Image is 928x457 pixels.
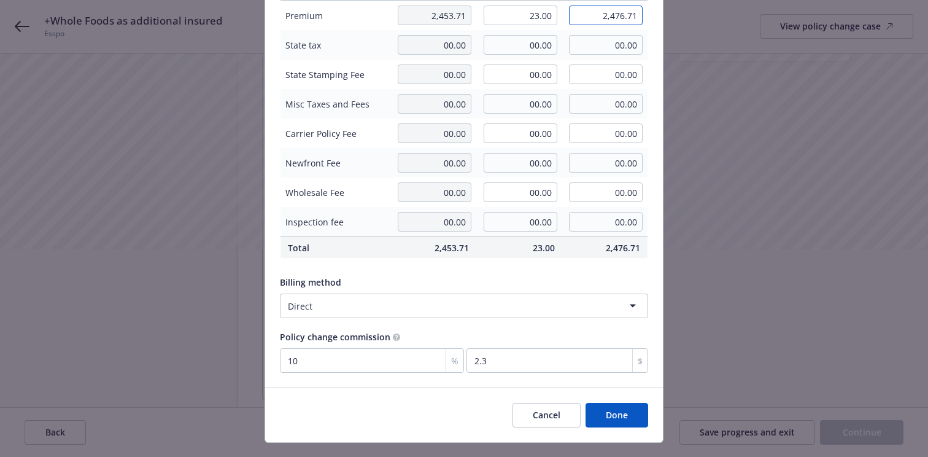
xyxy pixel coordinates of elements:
span: $ [638,354,643,367]
span: Billing method [280,276,341,288]
span: Premium [285,9,385,22]
button: Done [586,403,648,428]
span: % [451,354,458,367]
span: 2,453.71 [398,241,469,254]
span: Inspection fee [285,216,385,228]
span: Policy change commission [280,331,390,343]
span: Total [288,241,383,254]
span: Carrier Policy Fee [285,127,385,140]
span: Misc Taxes and Fees [285,98,385,111]
span: State Stamping Fee [285,68,385,81]
span: Wholesale Fee [285,186,385,199]
span: Newfront Fee [285,157,385,170]
span: 2,476.71 [570,241,641,254]
button: Cancel [512,403,581,428]
span: 23.00 [484,241,555,254]
span: State tax [285,39,385,52]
